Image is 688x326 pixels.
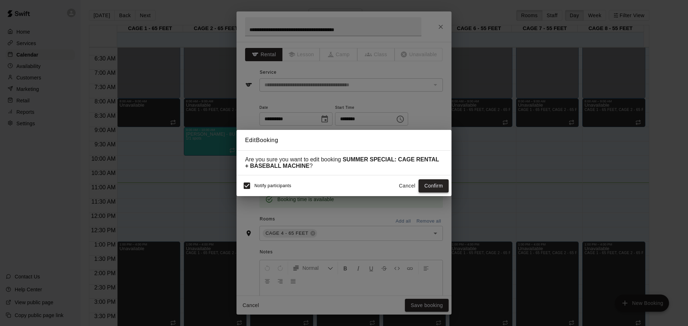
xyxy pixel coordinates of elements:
button: Cancel [396,179,419,193]
span: Notify participants [254,184,291,189]
div: Are you sure you want to edit booking ? [245,156,443,169]
strong: SUMMER SPECIAL: CAGE RENTAL + BASEBALL MACHINE [245,156,439,169]
button: Confirm [419,179,449,193]
h2: Edit Booking [236,130,451,151]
